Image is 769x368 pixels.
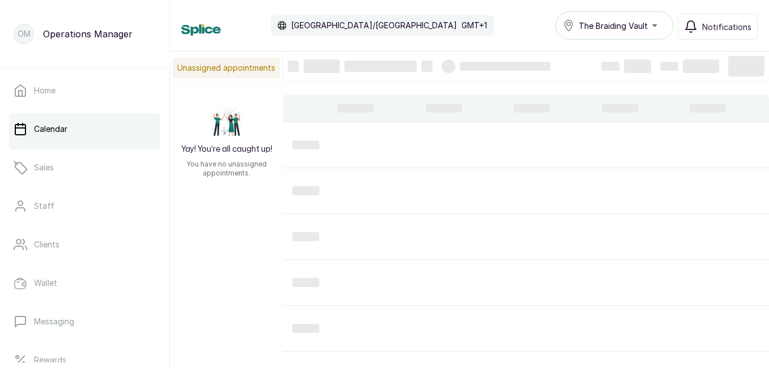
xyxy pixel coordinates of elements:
[9,113,160,145] a: Calendar
[34,123,67,135] p: Calendar
[462,20,487,31] p: GMT+1
[34,277,57,289] p: Wallet
[34,239,59,250] p: Clients
[702,21,751,33] span: Notifications
[18,28,31,40] p: OM
[579,20,648,32] span: The Braiding Vault
[181,144,272,155] h2: Yay! You’re all caught up!
[9,267,160,299] a: Wallet
[177,160,276,178] p: You have no unassigned appointments.
[678,14,758,40] button: Notifications
[43,27,133,41] p: Operations Manager
[9,306,160,337] a: Messaging
[34,85,55,96] p: Home
[34,200,54,212] p: Staff
[9,229,160,260] a: Clients
[291,20,457,31] p: [GEOGRAPHIC_DATA]/[GEOGRAPHIC_DATA]
[173,58,280,78] p: Unassigned appointments
[9,75,160,106] a: Home
[556,11,673,40] button: The Braiding Vault
[34,354,66,366] p: Rewards
[9,152,160,183] a: Sales
[34,162,54,173] p: Sales
[34,316,74,327] p: Messaging
[9,190,160,222] a: Staff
